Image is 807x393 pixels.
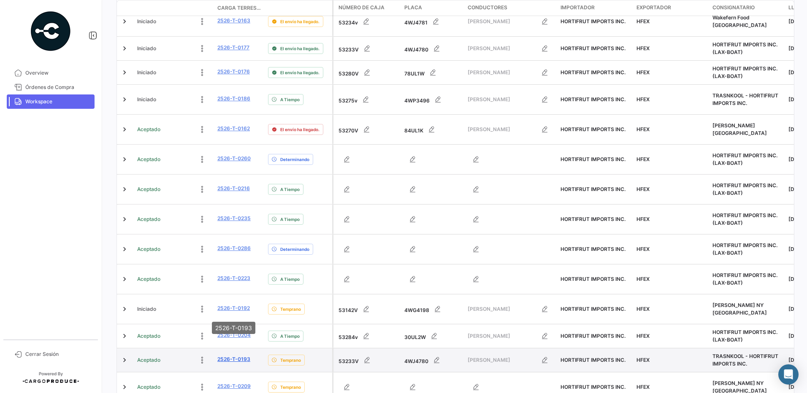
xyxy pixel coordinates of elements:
[137,332,160,340] span: Aceptado
[464,0,557,16] datatable-header-cell: Conductores
[561,96,626,102] span: HORTIFRUT IMPORTS INC.
[404,301,461,318] div: 4WG4198
[468,45,536,52] span: [PERSON_NAME]
[7,94,95,109] a: Workspace
[134,5,214,11] datatable-header-cell: Estado
[561,156,626,162] span: HORTIFRUT IMPORTS INC.
[709,0,785,16] datatable-header-cell: Consignatario
[468,18,536,25] span: [PERSON_NAME]
[339,13,398,30] div: 53234v
[120,155,129,164] a: Expand/Collapse Row
[404,328,461,345] div: 30UL2W
[137,383,160,391] span: Aceptado
[137,245,160,253] span: Aceptado
[561,246,626,252] span: HORTIFRUT IMPORTS INC.
[712,302,767,316] span: HANNAFORD NY DC
[401,0,464,16] datatable-header-cell: Placa
[137,126,160,133] span: Aceptado
[137,305,156,313] span: Iniciado
[636,306,650,312] span: HFEX
[636,45,650,51] span: HFEX
[120,245,129,253] a: Expand/Collapse Row
[339,328,398,345] div: 53284v
[712,212,777,226] span: HORTIFRUT IMPORTS INC. (LAX-BOAT)
[120,125,129,134] a: Expand/Collapse Row
[217,185,250,192] a: 2526-T-0216
[217,382,251,390] a: 2526-T-0209
[561,306,626,312] span: HORTIFRUT IMPORTS INC.
[712,182,777,196] span: HORTIFRUT IMPORTS INC. (LAX-BOAT)
[280,216,300,223] span: A Tiempo
[25,350,91,358] span: Cerrar Sesión
[339,91,398,108] div: 53275v
[137,156,160,163] span: Aceptado
[636,333,650,339] span: HFEX
[333,0,401,16] datatable-header-cell: Número de Caja
[137,45,156,52] span: Iniciado
[7,80,95,94] a: Órdenes de Compra
[217,304,250,312] a: 2526-T-0192
[712,353,778,367] span: TRASNKOOL - HORTIFRUT IMPORTS INC.
[633,0,709,16] datatable-header-cell: Exportador
[217,245,251,252] a: 2526-T-0286
[561,69,626,75] span: HORTIFRUT IMPORTS INC.
[636,276,650,282] span: HFEX
[636,126,650,132] span: HFEX
[217,95,250,102] a: 2526-T-0186
[280,126,320,133] span: El envío ha llegado.
[280,96,300,103] span: A Tiempo
[120,275,129,283] a: Expand/Collapse Row
[468,4,507,11] span: Conductores
[468,332,536,340] span: [PERSON_NAME]
[137,356,160,364] span: Aceptado
[280,156,309,163] span: Determinando
[636,357,650,363] span: HFEX
[404,64,461,81] div: 78UL1W
[636,186,650,192] span: HFEX
[137,275,160,283] span: Aceptado
[339,301,398,318] div: 53142V
[280,276,300,283] span: A Tiempo
[214,1,265,15] datatable-header-cell: Carga Terrestre #
[778,364,799,385] div: Abrir Intercom Messenger
[212,322,255,334] div: 2526-T-0193
[404,91,461,108] div: 4WP3496
[217,125,250,132] a: 2526-T-0162
[120,356,129,364] a: Expand/Collapse Row
[339,121,398,138] div: 53270V
[120,305,129,313] a: Expand/Collapse Row
[712,41,777,55] span: HORTIFRUT IMPORTS INC. (LAX-BOAT)
[561,216,626,222] span: HORTIFRUT IMPORTS INC.
[712,92,778,106] span: TRASNKOOL - HORTIFRUT IMPORTS INC.
[468,96,536,103] span: [PERSON_NAME]
[120,68,129,77] a: Expand/Collapse Row
[280,246,309,253] span: Determinando
[339,4,385,11] span: Número de Caja
[404,13,461,30] div: 4WJ4781
[120,44,129,53] a: Expand/Collapse Row
[561,333,626,339] span: HORTIFRUT IMPORTS INC.
[137,69,156,76] span: Iniciado
[636,4,671,11] span: Exportador
[712,329,777,343] span: HORTIFRUT IMPORTS INC. (LAX-BOAT)
[339,64,398,81] div: 53280V
[217,44,249,51] a: 2526-T-0177
[217,4,261,12] span: Carga Terrestre #
[712,242,777,256] span: HORTIFRUT IMPORTS INC. (LAX-BOAT)
[636,216,650,222] span: HFEX
[712,65,777,79] span: HORTIFRUT IMPORTS INC. (LAX-BOAT)
[217,17,250,24] a: 2526-T-0163
[712,272,777,286] span: HORTIFRUT IMPORTS INC. (LAX-BOAT)
[712,4,755,11] span: Consignatario
[712,122,767,136] span: Wakefern Elizabeth NJ
[30,10,72,52] img: powered-by.png
[280,333,300,339] span: A Tiempo
[561,186,626,192] span: HORTIFRUT IMPORTS INC.
[561,45,626,51] span: HORTIFRUT IMPORTS INC.
[25,83,91,91] span: Órdenes de Compra
[217,215,251,222] a: 2526-T-0235
[561,276,626,282] span: HORTIFRUT IMPORTS INC.
[137,186,160,193] span: Aceptado
[217,68,250,75] a: 2526-T-0176
[120,95,129,104] a: Expand/Collapse Row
